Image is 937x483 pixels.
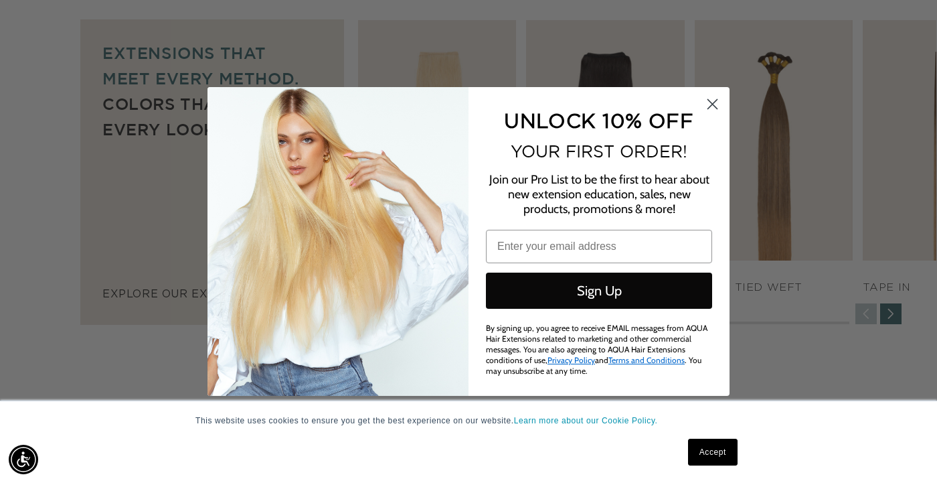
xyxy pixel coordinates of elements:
[547,355,595,365] a: Privacy Policy
[504,109,693,131] span: UNLOCK 10% OFF
[486,230,712,263] input: Enter your email address
[511,142,687,161] span: YOUR FIRST ORDER!
[688,439,738,466] a: Accept
[701,92,724,116] button: Close dialog
[489,172,709,216] span: Join our Pro List to be the first to hear about new extension education, sales, new products, pro...
[207,87,468,396] img: daab8b0d-f573-4e8c-a4d0-05ad8d765127.png
[195,415,742,427] p: This website uses cookies to ensure you get the best experience on our website.
[9,445,38,474] div: Accessibility Menu
[486,273,712,309] button: Sign Up
[486,323,707,376] span: By signing up, you agree to receive EMAIL messages from AQUA Hair Extensions related to marketing...
[514,416,658,425] a: Learn more about our Cookie Policy.
[870,419,937,483] iframe: Chat Widget
[608,355,685,365] a: Terms and Conditions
